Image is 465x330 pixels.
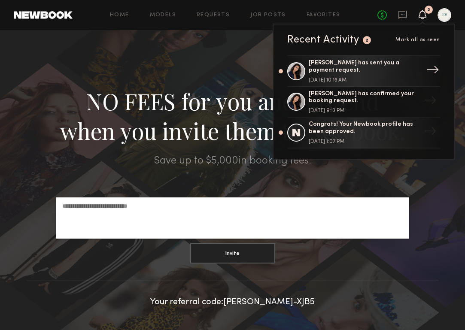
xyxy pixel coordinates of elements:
[197,12,230,18] a: Requests
[110,12,129,18] a: Home
[287,87,440,118] a: [PERSON_NAME] has confirmed your booking request.[DATE] 9:13 PM→
[287,118,440,148] a: Congrats! Your Newbook profile has been approved.[DATE] 1:07 PM→
[287,55,440,87] a: [PERSON_NAME] has sent you a payment request.[DATE] 10:15 AM→
[250,12,286,18] a: Job Posts
[420,91,440,113] div: →
[309,121,420,136] div: Congrats! Your Newbook profile has been approved.
[365,38,369,43] div: 2
[190,243,275,263] button: Invite
[427,8,430,12] div: 2
[309,60,420,74] div: [PERSON_NAME] has sent you a payment request.
[420,121,440,144] div: →
[309,78,420,83] div: [DATE] 10:15 AM
[395,37,440,42] span: Mark all as seen
[309,91,420,105] div: [PERSON_NAME] has confirmed your booking request.
[307,12,340,18] a: Favorites
[309,139,420,144] div: [DATE] 1:07 PM
[423,60,443,82] div: →
[309,108,420,113] div: [DATE] 9:13 PM
[287,35,359,45] div: Recent Activity
[150,12,176,18] a: Models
